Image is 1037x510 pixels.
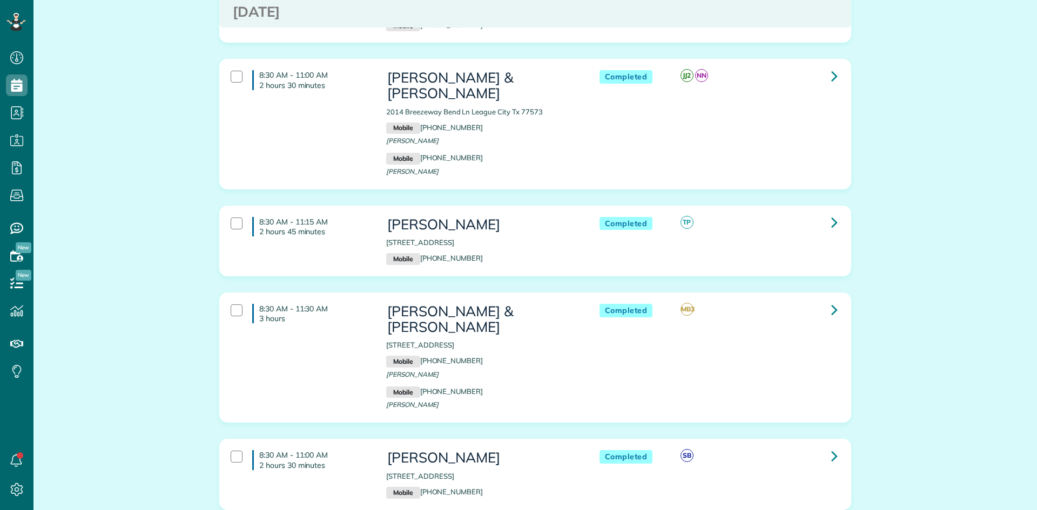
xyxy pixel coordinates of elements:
[386,237,577,248] p: [STREET_ADDRESS]
[386,217,577,233] h3: [PERSON_NAME]
[252,217,370,236] h4: 8:30 AM - 11:15 AM
[252,70,370,90] h4: 8:30 AM - 11:00 AM
[386,400,439,409] span: [PERSON_NAME]
[386,340,577,350] p: [STREET_ADDRESS]
[386,487,420,499] small: Mobile
[386,253,420,265] small: Mobile
[386,107,577,117] p: 2014 Breezeway Bend Ln League City Tx 77573
[252,304,370,323] h4: 8:30 AM - 11:30 AM
[16,270,31,281] span: New
[252,450,370,470] h4: 8:30 AM - 11:00 AM
[386,304,577,335] h3: [PERSON_NAME] & [PERSON_NAME]
[386,487,483,496] a: Mobile[PHONE_NUMBER]
[600,450,653,464] span: Completed
[259,227,370,236] p: 2 hours 45 minutes
[386,123,483,132] a: Mobile[PHONE_NUMBER]
[386,370,439,378] span: [PERSON_NAME]
[386,70,577,101] h3: [PERSON_NAME] & [PERSON_NAME]
[386,153,420,165] small: Mobile
[386,137,439,145] span: [PERSON_NAME]
[600,217,653,230] span: Completed
[386,471,577,481] p: [STREET_ADDRESS]
[233,4,838,20] h3: [DATE]
[600,70,653,84] span: Completed
[259,80,370,90] p: 2 hours 30 minutes
[695,69,708,82] span: NN
[386,356,420,368] small: Mobile
[386,153,483,162] a: Mobile[PHONE_NUMBER]
[16,242,31,253] span: New
[386,387,483,396] a: Mobile[PHONE_NUMBER]
[386,450,577,466] h3: [PERSON_NAME]
[600,304,653,317] span: Completed
[681,449,693,462] span: SB
[681,216,693,229] span: TP
[386,386,420,398] small: Mobile
[386,356,483,365] a: Mobile[PHONE_NUMBER]
[259,460,370,470] p: 2 hours 30 minutes
[386,167,439,175] span: [PERSON_NAME]
[681,303,693,316] span: MB3
[386,21,483,29] a: Mobile[PHONE_NUMBER]
[681,69,693,82] span: JJ2
[386,123,420,134] small: Mobile
[259,314,370,323] p: 3 hours
[386,254,483,262] a: Mobile[PHONE_NUMBER]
